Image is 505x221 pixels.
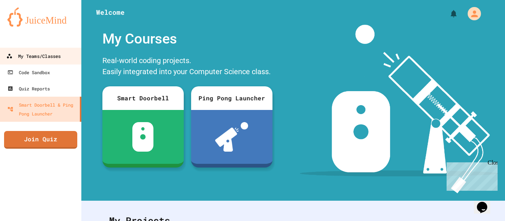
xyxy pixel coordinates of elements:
div: Smart Doorbell & Ping Pong Launcher [7,100,77,118]
div: My Courses [99,25,276,53]
div: Ping Pong Launcher [191,86,272,110]
a: Join Quiz [4,131,77,149]
div: Smart Doorbell [102,86,184,110]
div: My Account [460,5,483,22]
div: My Teams/Classes [6,52,61,61]
div: Code Sandbox [7,68,50,77]
div: Chat with us now!Close [3,3,51,47]
img: ppl-with-ball.png [215,122,248,152]
div: Real-world coding projects. Easily integrated into your Computer Science class. [99,53,276,81]
img: logo-orange.svg [7,7,74,27]
iframe: chat widget [444,159,498,191]
div: My Notifications [435,7,460,20]
div: Quiz Reports [7,84,50,93]
img: banner-image-my-projects.png [300,25,498,193]
img: sdb-white.svg [132,122,153,152]
iframe: chat widget [474,191,498,214]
